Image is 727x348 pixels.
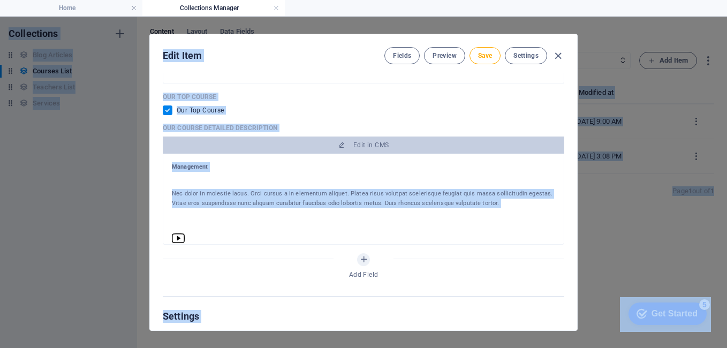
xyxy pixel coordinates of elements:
[163,93,564,101] p: Our Top Course
[32,12,78,21] div: Get Started
[478,51,492,60] span: Save
[163,137,564,154] button: Edit in CMS
[513,51,539,60] span: Settings
[384,47,420,64] button: Fields
[142,2,285,14] h4: Collections Manager
[357,253,370,266] button: Add Field
[9,5,87,28] div: Get Started 5 items remaining, 0% complete
[505,47,547,64] button: Settings
[79,2,90,13] div: 5
[172,189,555,208] p: Nec dolor in molestie lacus. Orci cursus a in elementum aliquet. Platea risus volutpat scelerisqu...
[349,270,378,279] span: Add Field
[163,124,564,132] p: Our Course Detailed Description
[163,310,564,323] h2: Settings
[469,47,501,64] button: Save
[353,141,389,149] span: Edit in CMS
[433,51,456,60] span: Preview
[163,49,202,62] h2: Edit Item
[177,106,224,115] span: Our Top Course
[172,162,555,172] h1: Management
[424,47,465,64] button: Preview
[393,51,411,60] span: Fields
